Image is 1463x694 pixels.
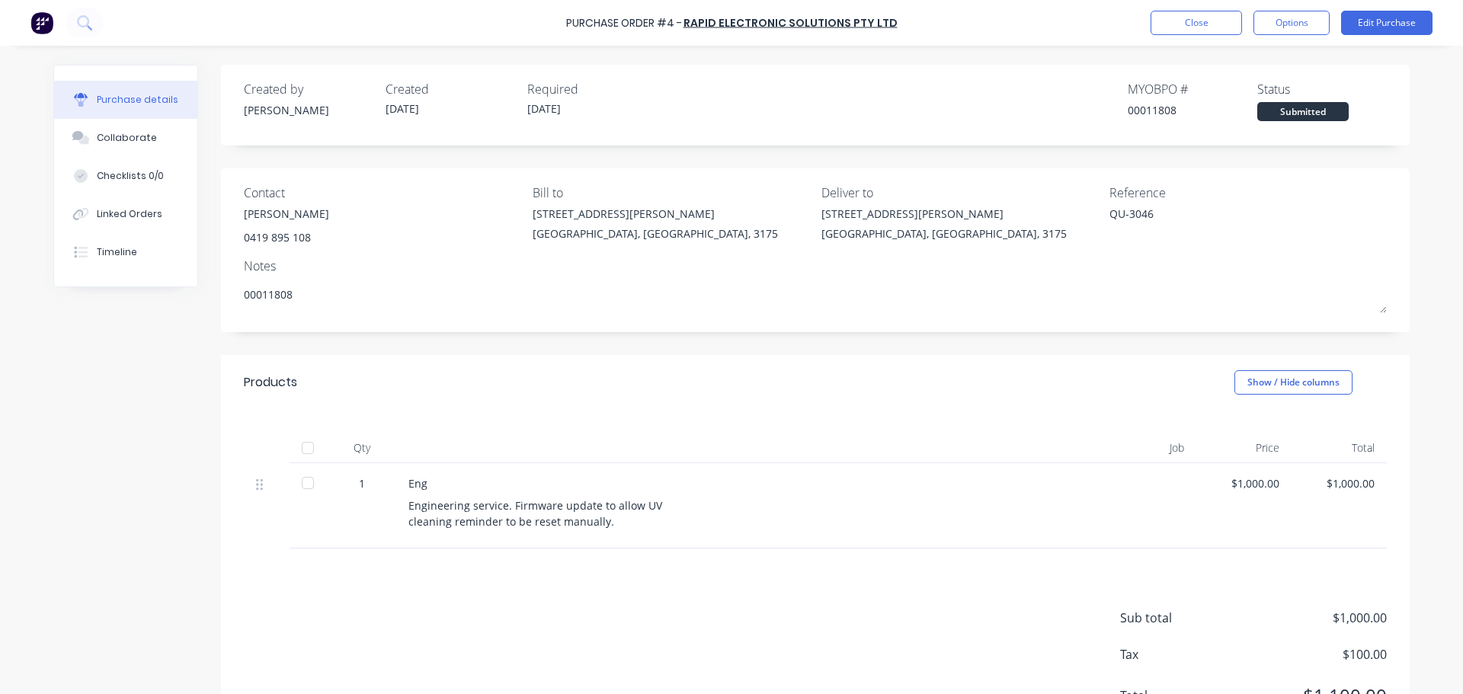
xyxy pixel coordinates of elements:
[821,206,1067,222] div: [STREET_ADDRESS][PERSON_NAME]
[386,80,515,98] div: Created
[1292,433,1387,463] div: Total
[244,257,1387,275] div: Notes
[54,233,197,271] button: Timeline
[97,93,178,107] div: Purchase details
[1257,102,1349,121] div: Submitted
[244,80,373,98] div: Created by
[340,475,384,491] div: 1
[328,433,396,463] div: Qty
[54,119,197,157] button: Collaborate
[1109,184,1387,202] div: Reference
[1341,11,1433,35] button: Edit Purchase
[244,206,329,222] div: [PERSON_NAME]
[821,184,1099,202] div: Deliver to
[1128,80,1257,98] div: MYOB PO #
[533,184,810,202] div: Bill to
[1234,609,1387,627] span: $1,000.00
[1120,645,1234,664] span: Tax
[1151,11,1242,35] button: Close
[408,475,1070,491] div: Eng
[408,497,1070,529] div: Engineering service. Firmware update to allow UV cleaning reminder to be reset manually.
[533,225,778,241] div: [GEOGRAPHIC_DATA], [GEOGRAPHIC_DATA], 3175
[1257,80,1387,98] div: Status
[1208,475,1279,491] div: $1,000.00
[1196,433,1292,463] div: Price
[97,131,157,145] div: Collaborate
[244,229,329,245] div: 0419 895 108
[97,245,137,259] div: Timeline
[244,184,521,202] div: Contact
[54,195,197,233] button: Linked Orders
[97,207,162,221] div: Linked Orders
[1234,370,1353,395] button: Show / Hide columns
[54,81,197,119] button: Purchase details
[527,80,657,98] div: Required
[97,169,164,183] div: Checklists 0/0
[54,157,197,195] button: Checklists 0/0
[821,225,1067,241] div: [GEOGRAPHIC_DATA], [GEOGRAPHIC_DATA], 3175
[244,373,297,392] div: Products
[244,102,373,118] div: [PERSON_NAME]
[566,15,682,31] div: Purchase Order #4 -
[533,206,778,222] div: [STREET_ADDRESS][PERSON_NAME]
[244,279,1387,313] textarea: 00011808
[683,15,898,30] a: Rapid Electronic Solutions Pty Ltd
[1234,645,1387,664] span: $100.00
[1128,102,1257,118] div: 00011808
[1109,206,1300,240] textarea: QU-3046
[1120,609,1234,627] span: Sub total
[1304,475,1375,491] div: $1,000.00
[30,11,53,34] img: Factory
[1082,433,1196,463] div: Job
[1253,11,1330,35] button: Options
